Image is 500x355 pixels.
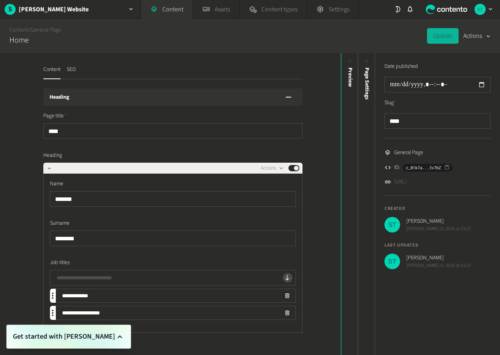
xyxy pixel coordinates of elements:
span: [PERSON_NAME] [406,254,471,262]
h2: Home [9,34,29,46]
span: Content types [262,5,297,14]
button: Actions [261,163,284,173]
span: Get started with [PERSON_NAME] [13,331,115,342]
button: Content [43,66,60,79]
h2: [PERSON_NAME] Website [19,5,89,14]
img: Stefano Travaini [384,217,400,233]
span: Heading [43,151,62,160]
span: ID: [394,163,400,172]
span: c_01k7a...3v7bZ [406,164,441,171]
h4: Created [384,205,491,212]
a: Content [9,26,28,34]
h3: Heading [50,93,69,101]
span: Settings [329,5,349,14]
span: [PERSON_NAME] 11, 2025 at 23:37 [406,225,471,233]
button: Actions [463,28,491,44]
span: Job titles [50,259,70,267]
h4: Last updated [384,242,491,249]
label: Date published [384,62,418,71]
span: [PERSON_NAME] 11, 2025 at 23:37 [406,262,471,269]
span: Page title [43,112,67,120]
button: c_01k7a...3v7bZ [403,164,453,172]
span: / [28,26,30,34]
span: [PERSON_NAME] [406,217,471,225]
span: S [5,4,16,14]
span: Name [50,180,63,188]
div: Preview [346,67,354,87]
a: [URL] [394,178,407,186]
a: General Page [30,26,61,34]
img: Stefano Travaini [475,4,486,15]
span: Surname [50,219,69,227]
button: Get started with [PERSON_NAME] [13,331,125,342]
span: Page Settings [363,67,371,99]
span: General Page [394,149,423,157]
button: Update [427,28,459,44]
img: Stefano Travaini [384,254,400,269]
label: Slug [384,99,396,107]
button: SEO [67,66,76,79]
